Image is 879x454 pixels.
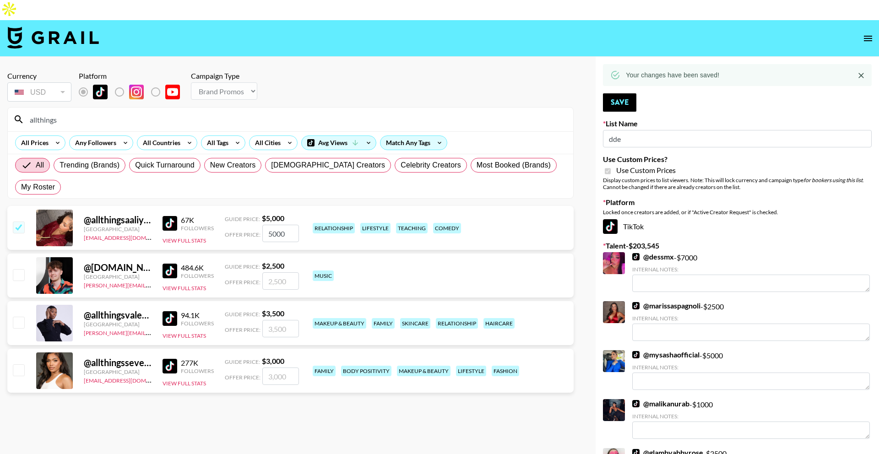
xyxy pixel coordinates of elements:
[84,280,219,289] a: [PERSON_NAME][EMAIL_ADDRESS][DOMAIN_NAME]
[632,301,700,310] a: @marissaspagnoli
[163,264,177,278] img: TikTok
[16,136,50,150] div: All Prices
[163,311,177,326] img: TikTok
[225,216,260,222] span: Guide Price:
[313,223,355,233] div: relationship
[181,320,214,327] div: Followers
[632,252,674,261] a: @dessmx
[262,357,284,365] strong: $ 3,000
[400,318,430,329] div: skincare
[84,214,152,226] div: @ allthingsaaliyah
[603,93,636,112] button: Save
[163,285,206,292] button: View Full Stats
[603,219,872,234] div: TikTok
[313,366,336,376] div: family
[632,301,870,341] div: - $ 2500
[225,279,260,286] span: Offer Price:
[225,231,260,238] span: Offer Price:
[163,332,206,339] button: View Full Stats
[632,351,640,358] img: TikTok
[632,266,870,273] div: Internal Notes:
[163,237,206,244] button: View Full Stats
[7,71,71,81] div: Currency
[181,263,214,272] div: 484.6K
[225,311,260,318] span: Guide Price:
[262,309,284,318] strong: $ 3,500
[84,226,152,232] div: [GEOGRAPHIC_DATA]
[803,177,863,184] em: for bookers using this list
[603,209,872,216] div: Locked once creators are added, or if "Active Creator Request" is checked.
[181,311,214,320] div: 94.1K
[84,309,152,321] div: @ allthingsvalerie
[603,241,872,250] label: Talent - $ 203,545
[201,136,230,150] div: All Tags
[84,328,219,336] a: [PERSON_NAME][EMAIL_ADDRESS][DOMAIN_NAME]
[163,216,177,231] img: TikTok
[135,160,195,171] span: Quick Turnaround
[137,136,182,150] div: All Countries
[262,368,299,385] input: 3,000
[313,270,334,281] div: music
[225,374,260,381] span: Offer Price:
[396,223,428,233] div: teaching
[225,263,260,270] span: Guide Price:
[433,223,461,233] div: comedy
[372,318,395,329] div: family
[262,225,299,242] input: 5,000
[84,321,152,328] div: [GEOGRAPHIC_DATA]
[84,232,176,241] a: [EMAIL_ADDRESS][DOMAIN_NAME]
[181,272,214,279] div: Followers
[456,366,486,376] div: lifestyle
[632,364,870,371] div: Internal Notes:
[632,413,870,420] div: Internal Notes:
[181,368,214,374] div: Followers
[603,198,872,207] label: Platform
[84,262,152,273] div: @ [DOMAIN_NAME]
[84,357,152,368] div: @ allthingsseven_
[632,350,870,390] div: - $ 5000
[483,318,515,329] div: haircare
[341,366,391,376] div: body positivity
[210,160,256,171] span: New Creators
[163,359,177,373] img: TikTok
[603,219,618,234] img: TikTok
[302,136,376,150] div: Avg Views
[616,166,676,175] span: Use Custom Prices
[84,368,152,375] div: [GEOGRAPHIC_DATA]
[9,84,70,100] div: USD
[84,273,152,280] div: [GEOGRAPHIC_DATA]
[401,160,461,171] span: Celebrity Creators
[632,315,870,322] div: Internal Notes:
[859,29,877,48] button: open drawer
[854,69,868,82] button: Close
[165,85,180,99] img: YouTube
[7,81,71,103] div: Currency is locked to USD
[632,253,640,260] img: TikTok
[436,318,478,329] div: relationship
[191,71,257,81] div: Campaign Type
[477,160,551,171] span: Most Booked (Brands)
[603,177,872,190] div: Display custom prices to list viewers. Note: This will lock currency and campaign type . Cannot b...
[632,302,640,309] img: TikTok
[492,366,519,376] div: fashion
[181,216,214,225] div: 67K
[603,119,872,128] label: List Name
[360,223,391,233] div: lifestyle
[181,225,214,232] div: Followers
[163,380,206,387] button: View Full Stats
[397,366,450,376] div: makeup & beauty
[603,155,872,164] label: Use Custom Prices?
[262,320,299,337] input: 3,500
[84,375,176,384] a: [EMAIL_ADDRESS][DOMAIN_NAME]
[632,400,640,407] img: TikTok
[79,82,187,102] div: List locked to TikTok.
[632,252,870,292] div: - $ 7000
[626,67,719,83] div: Your changes have been saved!
[632,399,870,439] div: - $ 1000
[181,358,214,368] div: 277K
[36,160,44,171] span: All
[24,112,568,127] input: Search by User Name
[380,136,447,150] div: Match Any Tags
[632,350,700,359] a: @mysashaofficial
[313,318,366,329] div: makeup & beauty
